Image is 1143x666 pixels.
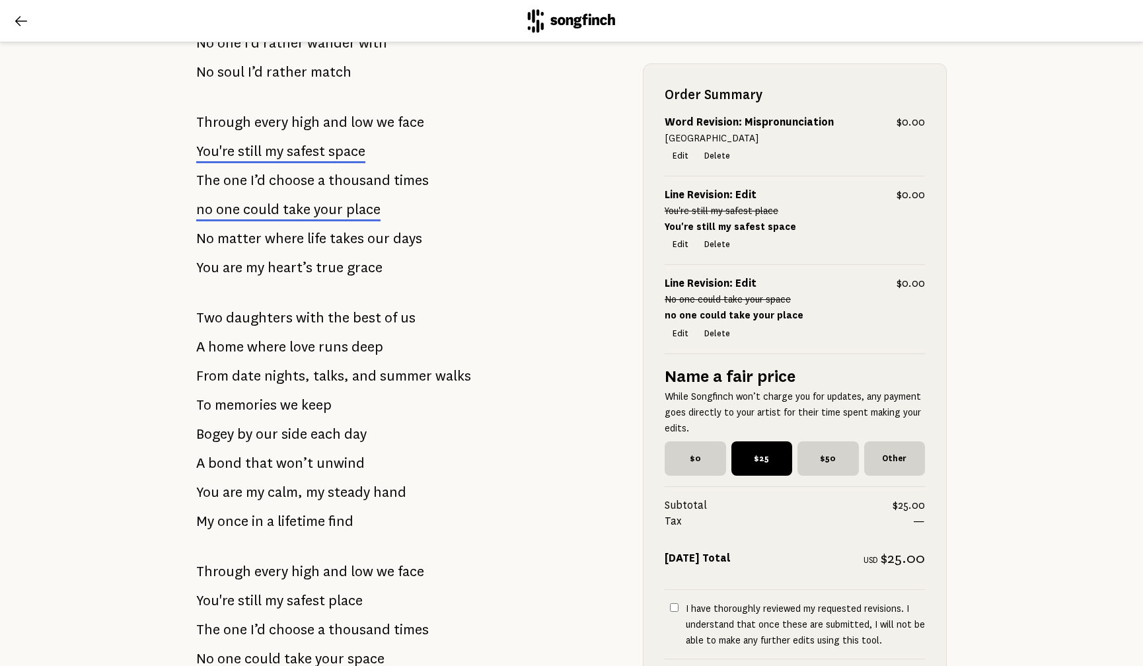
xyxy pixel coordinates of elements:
span: thousand [328,616,390,643]
span: one [223,167,247,194]
span: wander [307,30,355,56]
span: hand [373,479,406,505]
span: one [216,202,240,217]
span: low [351,109,373,135]
span: and [352,363,377,389]
span: of [385,305,397,331]
span: no [196,202,213,217]
span: my [265,143,283,159]
span: where [247,334,286,360]
span: From [196,363,229,389]
strong: no one could take your place [665,310,803,320]
span: best [353,305,381,331]
span: place [346,202,381,217]
span: won’t [276,450,313,476]
span: summer [380,363,432,389]
span: keep [301,392,332,418]
span: side [281,421,307,447]
span: and [323,109,348,135]
span: To [196,392,211,418]
span: $25 [731,441,793,476]
span: safest [287,143,325,159]
span: I’d [244,30,260,56]
span: by [237,421,252,447]
span: the [328,305,350,331]
span: — [913,513,925,529]
span: face [398,558,424,585]
span: we [377,109,394,135]
button: Delete [696,147,738,165]
span: Bogey [196,421,234,447]
span: times [394,167,429,194]
span: choose [269,616,314,643]
span: date [232,363,261,389]
span: still [238,587,262,614]
strong: You're still my safest space [665,221,796,232]
span: I’d [248,59,263,85]
span: Through [196,109,251,135]
span: soul [217,59,244,85]
p: I have thoroughly reviewed my requested revisions. I understand that once these are submitted, I ... [686,601,925,648]
span: takes [330,225,364,252]
span: life [307,225,326,252]
strong: Line Revision: Edit [665,189,756,201]
span: and [323,558,348,585]
span: a [267,508,274,535]
span: steady [328,479,370,505]
span: A [196,450,205,476]
h2: Order Summary [665,85,925,104]
span: us [400,305,416,331]
span: nights, [264,363,310,389]
span: my [306,479,324,505]
span: talks, [313,363,349,389]
span: A [196,334,205,360]
strong: Line Revision: Edit [665,277,756,289]
span: safest [287,587,325,614]
s: No one could take your space [665,294,791,305]
button: Edit [665,324,696,343]
s: You're still my safest place [665,205,778,216]
span: your [314,202,343,217]
span: each [311,421,341,447]
span: in [252,508,264,535]
span: You're [196,143,235,159]
span: thousand [328,167,390,194]
span: $0.00 [897,114,925,130]
span: unwind [316,450,365,476]
span: Subtotal [665,498,893,513]
span: Other [864,441,926,476]
span: $0.00 [897,276,925,291]
span: I’d [250,167,266,194]
span: are [223,254,242,281]
span: still [238,143,262,159]
span: place [328,587,363,614]
span: are [223,479,242,505]
span: where [265,225,304,252]
button: Edit [665,147,696,165]
span: our [367,225,390,252]
span: lifetime [277,508,325,535]
span: heart’s [268,254,313,281]
span: grace [347,254,383,281]
strong: [DATE] Total [665,552,731,564]
span: $25.00 [881,550,925,566]
span: $0 [665,441,726,476]
span: high [291,109,320,135]
span: one [223,616,247,643]
span: a [318,616,325,643]
span: No [196,59,214,85]
span: The [196,167,220,194]
p: [GEOGRAPHIC_DATA] [665,130,925,146]
span: choose [269,167,314,194]
span: days [393,225,422,252]
span: high [291,558,320,585]
span: memories [215,392,277,418]
span: love [289,334,315,360]
button: Delete [696,324,738,343]
span: that [245,450,273,476]
span: calm, [268,479,303,505]
span: matter [217,225,262,252]
span: No [196,225,214,252]
span: $25.00 [893,498,925,513]
span: we [280,392,298,418]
